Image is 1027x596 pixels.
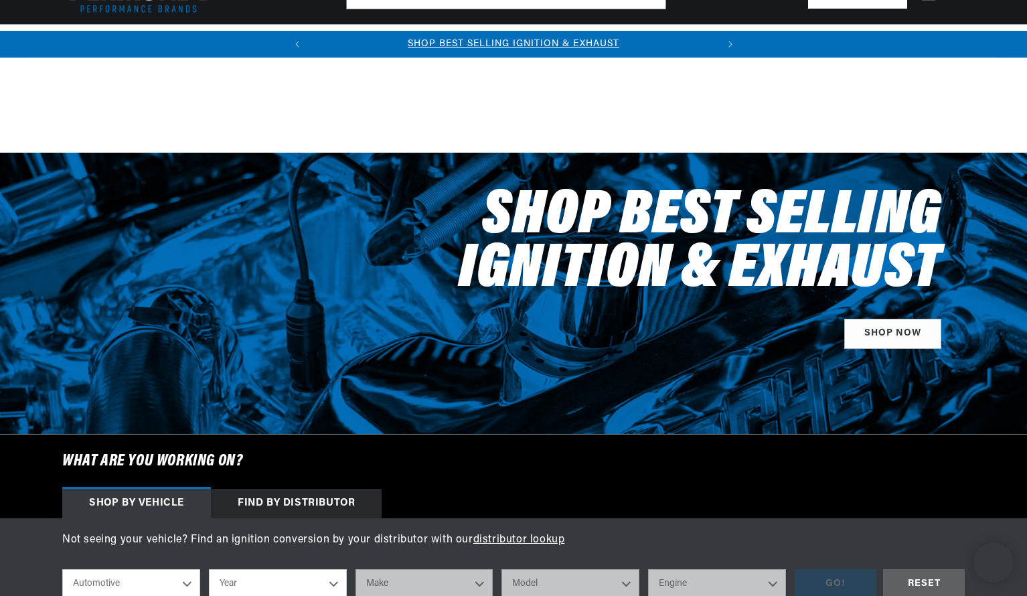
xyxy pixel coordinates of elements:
summary: Ignition Conversions [62,25,170,56]
div: Find by Distributor [211,489,382,518]
summary: Battery Products [528,25,625,56]
div: 1 of 2 [311,37,717,52]
h6: What are you working on? [29,435,998,488]
summary: Engine Swaps [451,25,528,56]
summary: Motorcycle [720,25,789,56]
div: Shop by vehicle [62,489,211,518]
slideshow-component: Translation missing: en.sections.announcements.announcement_bar [29,31,998,58]
h2: Shop Best Selling Ignition & Exhaust [369,190,941,297]
button: Translation missing: en.sections.announcements.next_announcement [717,31,744,58]
p: Not seeing your vehicle? Find an ignition conversion by your distributor with our [62,532,965,549]
a: SHOP NOW [844,319,941,349]
div: Announcement [311,37,717,52]
a: SHOP BEST SELLING IGNITION & EXHAUST [408,39,619,49]
summary: Product Support [884,25,965,57]
summary: Coils & Distributors [170,25,281,56]
summary: Spark Plug Wires [625,25,720,56]
summary: Headers, Exhausts & Components [281,25,451,56]
a: distributor lookup [473,534,565,545]
button: Translation missing: en.sections.announcements.previous_announcement [284,31,311,58]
